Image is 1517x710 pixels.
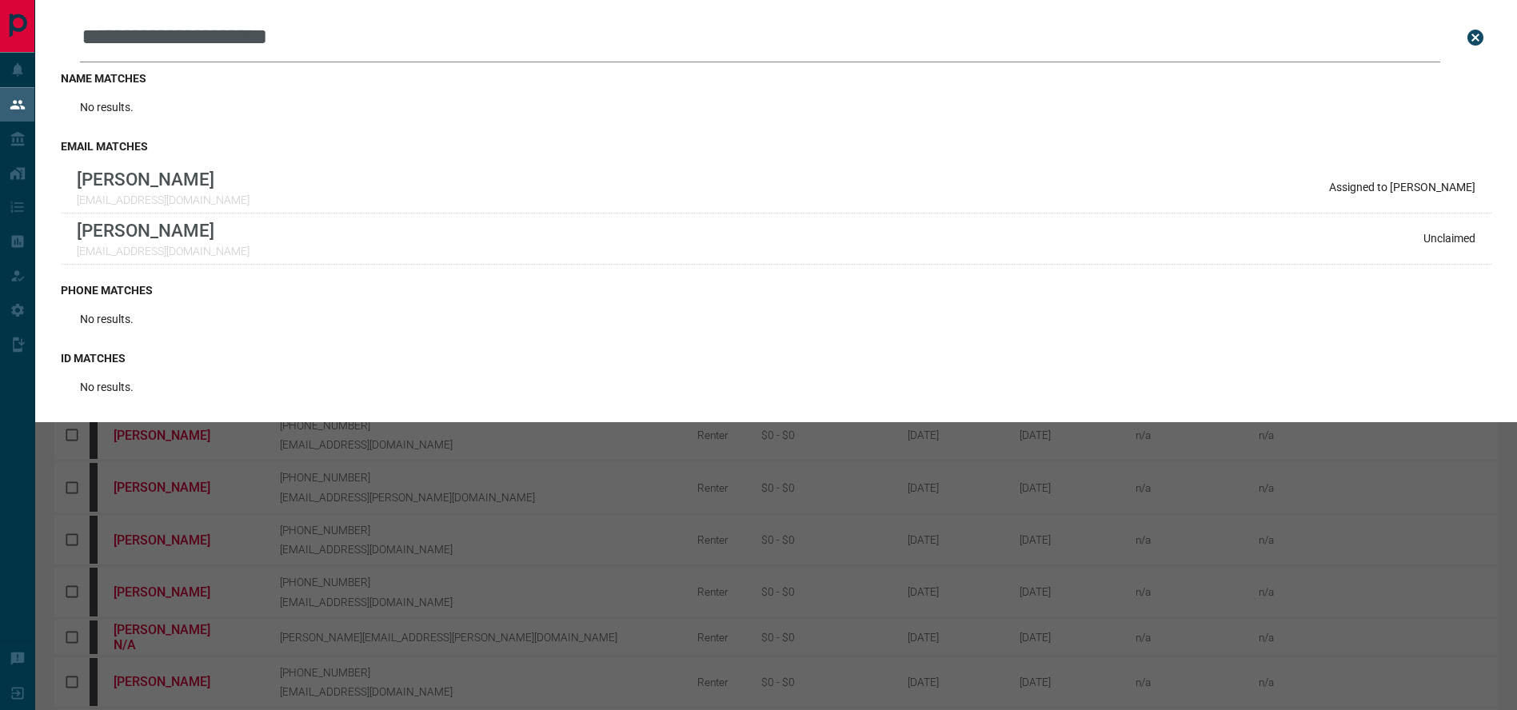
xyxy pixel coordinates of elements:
[77,193,250,206] p: [EMAIL_ADDRESS][DOMAIN_NAME]
[80,101,134,114] p: No results.
[61,140,1491,153] h3: email matches
[1329,181,1475,193] p: Assigned to [PERSON_NAME]
[61,284,1491,297] h3: phone matches
[1423,232,1475,245] p: Unclaimed
[77,169,250,189] p: [PERSON_NAME]
[80,313,134,325] p: No results.
[80,381,134,393] p: No results.
[61,72,1491,85] h3: name matches
[1459,22,1491,54] button: close search bar
[61,352,1491,365] h3: id matches
[77,245,250,257] p: [EMAIL_ADDRESS][DOMAIN_NAME]
[77,220,250,241] p: [PERSON_NAME]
